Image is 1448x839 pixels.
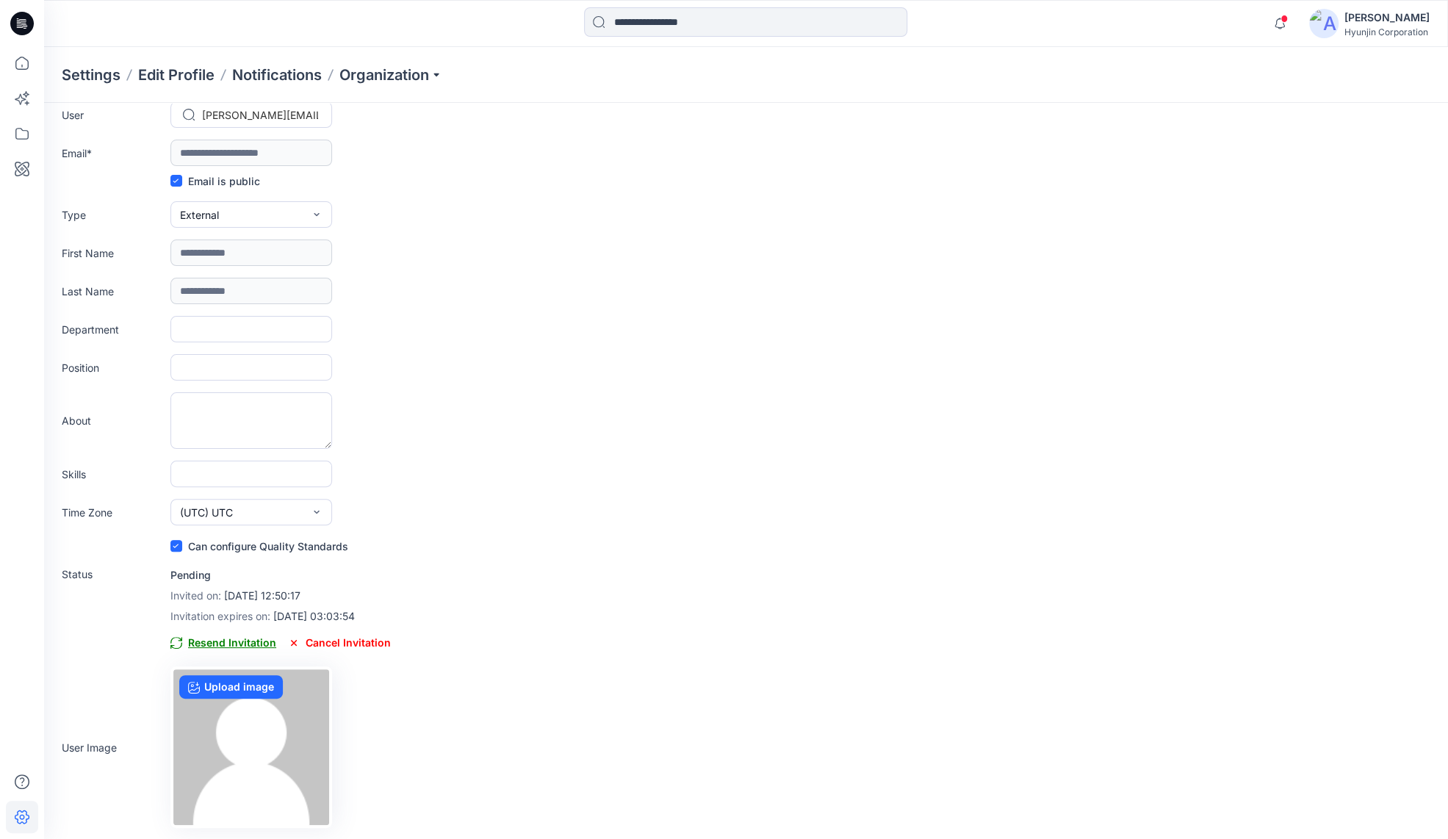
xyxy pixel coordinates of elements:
label: About [62,413,165,428]
span: Invited on: [170,589,221,602]
span: External [180,207,219,223]
label: Email is public [170,172,260,190]
span: Cancel Invitation [288,634,391,652]
button: External [170,201,332,228]
label: User [62,107,165,123]
span: (UTC) UTC [180,505,233,520]
label: Skills [62,467,165,482]
label: Department [62,322,165,337]
label: Upload image [179,675,283,699]
p: [DATE] 12:50:17 [170,587,391,605]
img: avatar [1309,9,1339,38]
label: Last Name [62,284,165,299]
p: Settings [62,65,120,85]
label: Time Zone [62,505,165,520]
p: Pending [170,566,391,584]
label: Status [62,566,165,582]
button: (UTC) UTC [170,499,332,525]
a: Notifications [232,65,322,85]
label: Position [62,360,165,375]
label: Type [62,207,165,223]
label: First Name [62,245,165,261]
a: Edit Profile [138,65,215,85]
span: Resend Invitation [170,634,276,652]
img: no-profile.png [173,669,329,825]
label: User Image [62,740,165,755]
span: Invitation expires on: [170,610,270,622]
div: [PERSON_NAME] [1344,9,1430,26]
div: Hyunjin Corporation [1344,26,1430,37]
label: Can configure Quality Standards [170,537,348,555]
label: Email [62,145,165,161]
p: [DATE] 03:03:54 [170,608,391,625]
